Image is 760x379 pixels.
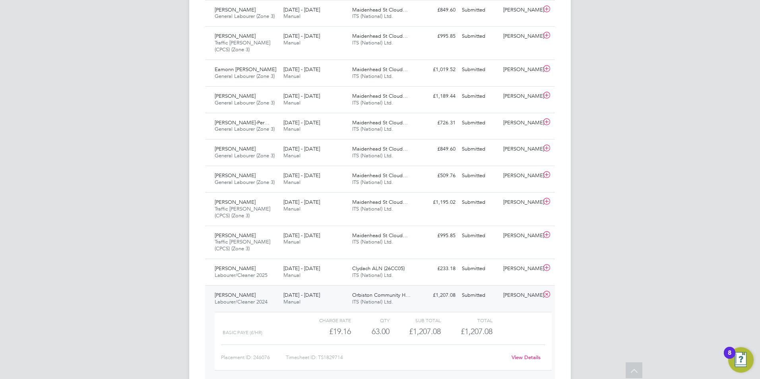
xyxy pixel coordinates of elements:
div: Submitted [459,289,500,302]
span: ITS (National) Ltd. [352,99,393,106]
span: [PERSON_NAME] [215,199,256,205]
span: Manual [283,238,301,245]
span: Labourer/Cleaner 2024 [215,298,268,305]
span: ITS (National) Ltd. [352,152,393,159]
span: Manual [283,126,301,132]
span: Clydach ALN (26CC05) [352,265,405,272]
div: [PERSON_NAME] [500,143,541,156]
span: ITS (National) Ltd. [352,298,393,305]
span: [DATE] - [DATE] [283,119,320,126]
div: Submitted [459,196,500,209]
div: [PERSON_NAME] [500,30,541,43]
span: [DATE] - [DATE] [283,33,320,39]
div: Submitted [459,116,500,130]
span: ITS (National) Ltd. [352,272,393,278]
div: £233.18 [417,262,459,275]
span: Maidenhead St Cloud… [352,199,408,205]
div: Submitted [459,30,500,43]
span: Manual [283,13,301,19]
button: Open Resource Center, 8 new notifications [728,347,754,373]
span: Labourer/Cleaner 2025 [215,272,268,278]
span: General Labourer (Zone 3) [215,99,275,106]
div: 8 [728,353,731,363]
span: Manual [283,39,301,46]
div: Sub Total [390,315,441,325]
span: Orbiston Community H… [352,292,411,298]
div: [PERSON_NAME] [500,289,541,302]
div: £849.60 [417,143,459,156]
span: Eamonn [PERSON_NAME] [215,66,276,73]
span: Manual [283,272,301,278]
span: Maidenhead St Cloud… [352,119,408,126]
div: £726.31 [417,116,459,130]
div: Submitted [459,63,500,76]
div: [PERSON_NAME] [500,262,541,275]
span: Manual [283,205,301,212]
span: [DATE] - [DATE] [283,93,320,99]
span: Maidenhead St Cloud… [352,66,408,73]
span: [DATE] - [DATE] [283,292,320,298]
span: [PERSON_NAME] [215,172,256,179]
span: [PERSON_NAME] [215,232,256,239]
span: General Labourer (Zone 3) [215,179,275,186]
span: General Labourer (Zone 3) [215,13,275,19]
div: Submitted [459,169,500,182]
div: [PERSON_NAME] [500,4,541,17]
div: [PERSON_NAME] [500,116,541,130]
a: View Details [512,354,541,361]
span: Manual [283,99,301,106]
div: [PERSON_NAME] [500,229,541,242]
div: £19.16 [300,325,351,338]
div: Timesheet ID: TS1829714 [286,351,506,364]
span: ITS (National) Ltd. [352,126,393,132]
span: [DATE] - [DATE] [283,6,320,13]
span: Basic PAYE (£/HR) [223,330,262,335]
div: [PERSON_NAME] [500,90,541,103]
span: Traffic [PERSON_NAME] (CPCS) (Zone 3) [215,39,270,53]
div: Charge rate [300,315,351,325]
div: Placement ID: 246076 [221,351,286,364]
span: [DATE] - [DATE] [283,265,320,272]
span: [DATE] - [DATE] [283,66,320,73]
div: Total [441,315,492,325]
div: 63.00 [351,325,390,338]
div: Submitted [459,262,500,275]
div: £1,207.08 [417,289,459,302]
span: ITS (National) Ltd. [352,13,393,19]
span: [DATE] - [DATE] [283,172,320,179]
div: £509.76 [417,169,459,182]
span: [PERSON_NAME] [215,145,256,152]
span: Traffic [PERSON_NAME] (CPCS) (Zone 3) [215,205,270,219]
span: [PERSON_NAME] [215,6,256,13]
span: [PERSON_NAME] [215,33,256,39]
div: £1,019.52 [417,63,459,76]
div: [PERSON_NAME] [500,63,541,76]
span: ITS (National) Ltd. [352,39,393,46]
span: [PERSON_NAME] [215,93,256,99]
div: £995.85 [417,229,459,242]
span: Manual [283,152,301,159]
span: General Labourer (Zone 3) [215,126,275,132]
span: Manual [283,179,301,186]
div: £1,195.02 [417,196,459,209]
span: Maidenhead St Cloud… [352,232,408,239]
span: £1,207.08 [461,327,492,336]
div: £1,189.44 [417,90,459,103]
span: Maidenhead St Cloud… [352,6,408,13]
span: Maidenhead St Cloud… [352,172,408,179]
div: QTY [351,315,390,325]
span: General Labourer (Zone 3) [215,152,275,159]
span: Maidenhead St Cloud… [352,93,408,99]
div: [PERSON_NAME] [500,169,541,182]
div: £1,207.08 [390,325,441,338]
span: ITS (National) Ltd. [352,205,393,212]
span: ITS (National) Ltd. [352,179,393,186]
div: [PERSON_NAME] [500,196,541,209]
div: Submitted [459,143,500,156]
span: [DATE] - [DATE] [283,145,320,152]
div: Submitted [459,4,500,17]
span: [PERSON_NAME] [215,292,256,298]
span: Maidenhead St Cloud… [352,33,408,39]
span: [PERSON_NAME] [215,265,256,272]
div: Submitted [459,229,500,242]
